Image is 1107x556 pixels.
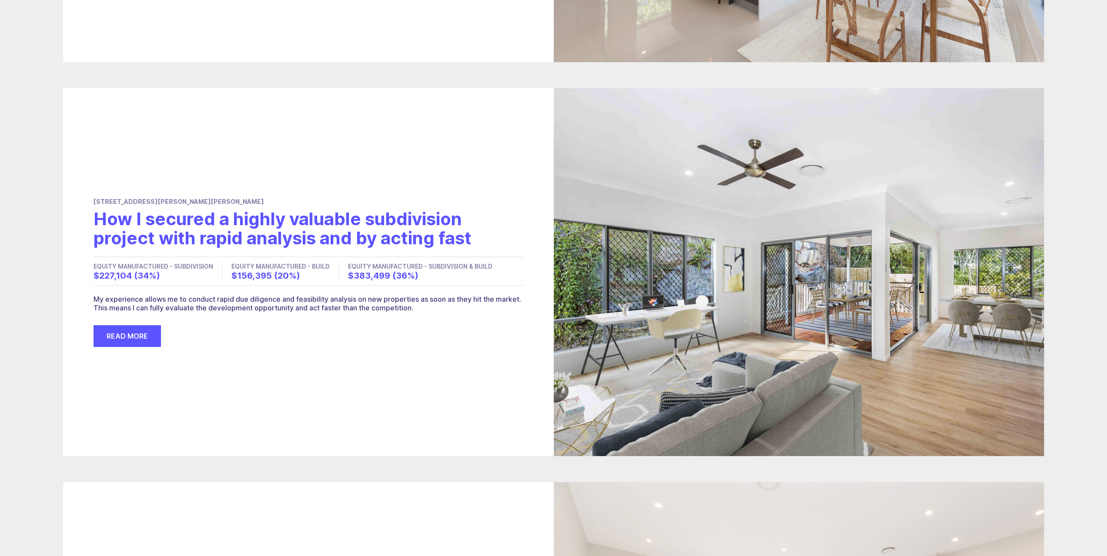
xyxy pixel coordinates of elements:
[94,270,160,281] span: $227,104 (34%)
[94,210,523,248] h2: How I secured a highly valuable subdivision project with rapid analysis and by acting fast
[348,263,492,270] span: EQUITY MANUFACTURED - SUBDIVISION & BUILD
[94,263,213,270] span: EQUITY MANUFACTURED - SUBDIVISION
[94,198,264,205] span: [STREET_ADDRESS][PERSON_NAME][PERSON_NAME]
[231,263,330,270] span: EQUITY MANUFACTURED - BUILD
[94,295,523,312] p: My experience allows me to conduct rapid due diligence and feasibility analysis on new properties...
[231,270,300,281] span: $156,395 (20%)
[348,270,418,281] span: $383,499 (36%)
[94,325,161,347] a: Read More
